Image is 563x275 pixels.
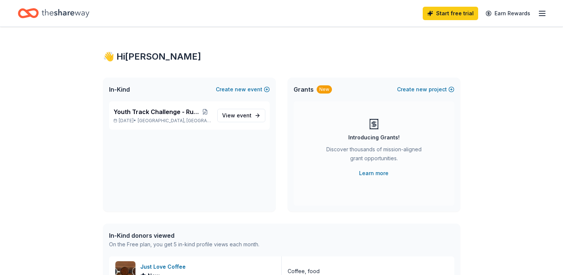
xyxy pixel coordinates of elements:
[103,51,460,63] div: 👋 Hi [PERSON_NAME]
[423,7,478,20] a: Start free trial
[237,112,252,118] span: event
[294,85,314,94] span: Grants
[323,145,425,166] div: Discover thousands of mission-aligned grant opportunities.
[109,231,259,240] div: In-Kind donors viewed
[140,262,189,271] div: Just Love Coffee
[216,85,270,94] button: Createnewevent
[348,133,400,142] div: Introducing Grants!
[317,85,332,94] div: New
[235,85,246,94] span: new
[217,109,265,122] a: View event
[416,85,427,94] span: new
[222,111,252,120] span: View
[397,85,454,94] button: Createnewproject
[113,118,211,124] p: [DATE] •
[113,107,199,116] span: Youth Track Challenge - Run to Win
[18,4,89,22] a: Home
[109,85,130,94] span: In-Kind
[138,118,211,124] span: [GEOGRAPHIC_DATA], [GEOGRAPHIC_DATA]
[359,169,388,178] a: Learn more
[481,7,535,20] a: Earn Rewards
[109,240,259,249] div: On the Free plan, you get 5 in-kind profile views each month.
